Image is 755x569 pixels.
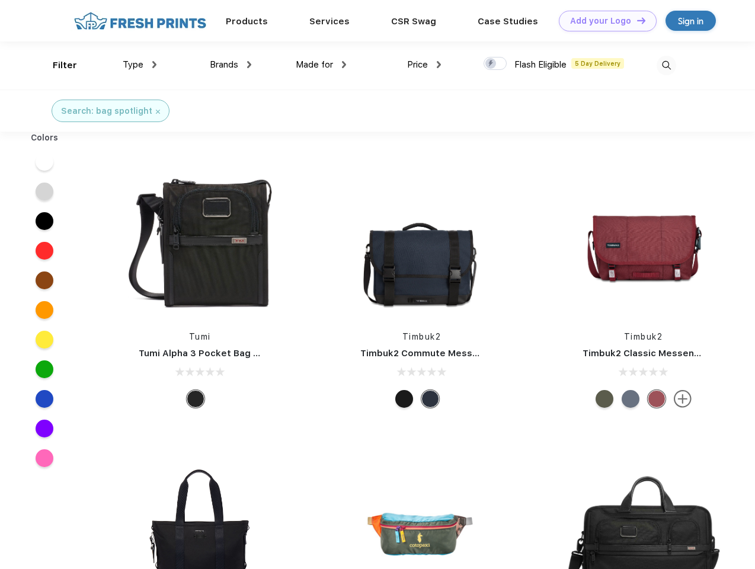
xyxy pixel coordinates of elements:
a: Sign in [666,11,716,31]
img: func=resize&h=266 [343,161,500,319]
div: Eco Black [395,390,413,408]
span: Price [407,59,428,70]
img: func=resize&h=266 [565,161,722,319]
div: Add your Logo [570,16,631,26]
a: Tumi Alpha 3 Pocket Bag Small [139,348,277,359]
a: Products [226,16,268,27]
img: dropdown.png [152,61,156,68]
span: Brands [210,59,238,70]
a: Timbuk2 Commute Messenger Bag [360,348,519,359]
a: Tumi [189,332,211,341]
img: dropdown.png [437,61,441,68]
div: Colors [22,132,68,144]
img: dropdown.png [342,61,346,68]
div: Eco Army [596,390,613,408]
div: Eco Collegiate Red [648,390,666,408]
span: Flash Eligible [514,59,567,70]
span: 5 Day Delivery [571,58,624,69]
a: Timbuk2 Classic Messenger Bag [583,348,730,359]
img: filter_cancel.svg [156,110,160,114]
img: more.svg [674,390,692,408]
a: Timbuk2 [402,332,442,341]
div: Search: bag spotlight [61,105,152,117]
img: fo%20logo%202.webp [71,11,210,31]
img: dropdown.png [247,61,251,68]
img: DT [637,17,645,24]
div: Black [187,390,204,408]
span: Made for [296,59,333,70]
div: Eco Nautical [421,390,439,408]
div: Sign in [678,14,703,28]
img: desktop_search.svg [657,56,676,75]
img: func=resize&h=266 [121,161,279,319]
div: Eco Lightbeam [622,390,639,408]
span: Type [123,59,143,70]
a: Timbuk2 [624,332,663,341]
div: Filter [53,59,77,72]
